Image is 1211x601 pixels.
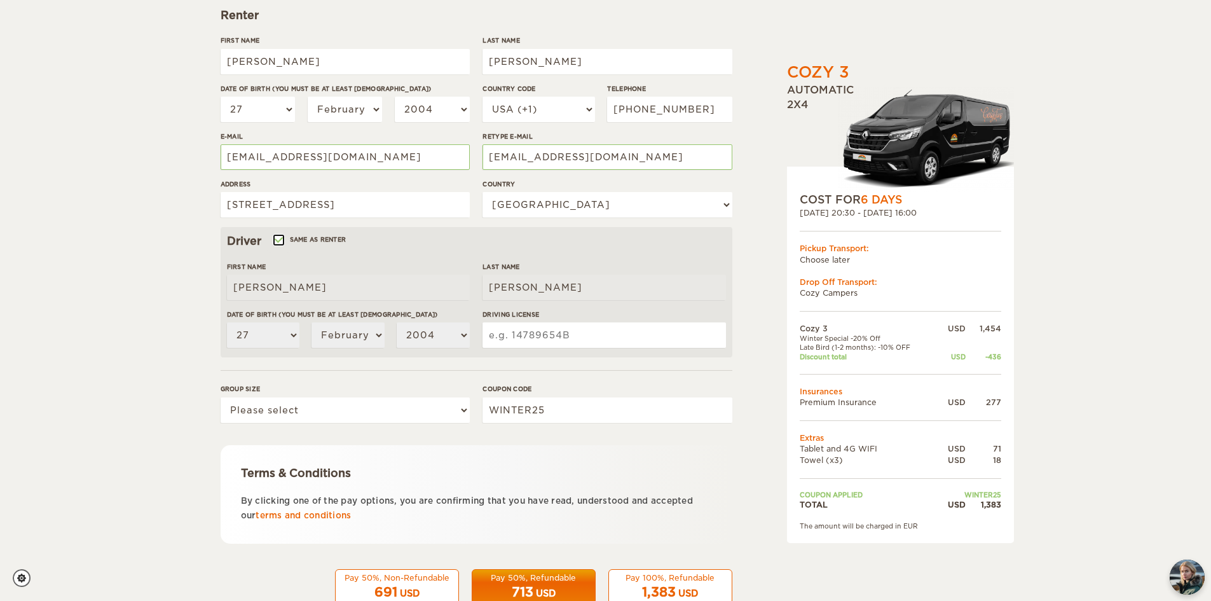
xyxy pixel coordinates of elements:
[482,322,725,348] input: e.g. 14789654B
[221,144,470,170] input: e.g. example@example.com
[512,584,533,600] span: 713
[221,384,470,394] label: Group size
[800,277,1001,287] div: Drop Off Transport:
[966,397,1001,408] div: 277
[935,443,965,454] div: USD
[482,84,594,93] label: Country Code
[227,262,470,272] label: First Name
[480,572,587,583] div: Pay 50%, Refundable
[800,443,936,454] td: Tablet and 4G WIFI
[787,62,849,83] div: Cozy 3
[800,397,936,408] td: Premium Insurance
[343,572,451,583] div: Pay 50%, Non-Refundable
[800,386,1001,397] td: Insurances
[221,179,470,189] label: Address
[482,36,732,45] label: Last Name
[482,179,732,189] label: Country
[966,499,1001,510] div: 1,383
[800,432,1001,443] td: Extras
[482,49,732,74] input: e.g. Smith
[256,511,351,520] a: terms and conditions
[617,572,724,583] div: Pay 100%, Refundable
[800,455,936,466] td: Towel (x3)
[800,352,936,361] td: Discount total
[241,494,712,523] p: By clicking one of the pay options, you are confirming that you have read, understood and accepte...
[482,262,725,272] label: Last Name
[221,8,732,23] div: Renter
[642,584,676,600] span: 1,383
[221,192,470,218] input: e.g. Street, City, Zip Code
[482,384,732,394] label: Coupon code
[935,352,965,361] div: USD
[800,323,936,334] td: Cozy 3
[800,243,1001,254] div: Pickup Transport:
[1170,560,1205,595] button: chat-button
[800,334,936,343] td: Winter Special -20% Off
[274,233,346,245] label: Same as renter
[241,466,712,481] div: Terms & Conditions
[374,584,397,600] span: 691
[482,132,732,141] label: Retype E-mail
[966,455,1001,466] div: 18
[787,83,1014,192] div: Automatic 2x4
[935,397,965,408] div: USD
[935,490,1001,499] td: WINTER25
[800,343,936,352] td: Late Bird (1-2 months): -10% OFF
[274,237,282,245] input: Same as renter
[482,144,732,170] input: e.g. example@example.com
[800,490,936,499] td: Coupon applied
[935,499,965,510] div: USD
[861,193,902,206] span: 6 Days
[221,132,470,141] label: E-mail
[800,287,1001,298] td: Cozy Campers
[966,323,1001,334] div: 1,454
[678,587,698,600] div: USD
[800,207,1001,218] div: [DATE] 20:30 - [DATE] 16:00
[482,275,725,300] input: e.g. Smith
[935,323,965,334] div: USD
[221,36,470,45] label: First Name
[966,443,1001,454] div: 71
[227,310,470,319] label: Date of birth (You must be at least [DEMOGRAPHIC_DATA])
[800,192,1001,207] div: COST FOR
[838,87,1014,192] img: Langur-m-c-logo-2.png
[227,275,470,300] input: e.g. William
[536,587,556,600] div: USD
[607,97,732,122] input: e.g. 1 234 567 890
[221,49,470,74] input: e.g. William
[800,499,936,510] td: TOTAL
[482,310,725,319] label: Driving License
[400,587,420,600] div: USD
[800,254,1001,265] td: Choose later
[935,455,965,466] div: USD
[1170,560,1205,595] img: Freyja at Cozy Campers
[607,84,732,93] label: Telephone
[966,352,1001,361] div: -436
[13,569,39,587] a: Cookie settings
[227,233,726,249] div: Driver
[800,522,1001,530] div: The amount will be charged in EUR
[221,84,470,93] label: Date of birth (You must be at least [DEMOGRAPHIC_DATA])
